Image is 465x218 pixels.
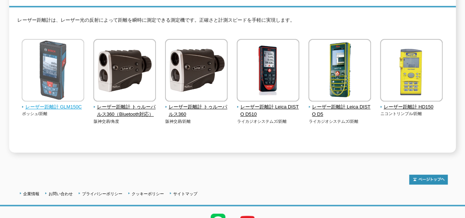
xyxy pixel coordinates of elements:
a: プライバシーポリシー [82,192,122,196]
a: レーザー距離計 Leica DISTO D510 [237,96,300,118]
span: レーザー距離計 GLM150C [22,103,85,111]
span: レーザー距離計 トゥルーパルス360 [165,103,228,119]
img: レーザー距離計 Leica DISTO D510 [237,39,299,103]
p: ライカジオシステムズ/距離 [237,118,300,125]
span: レーザー距離計 HD150 [380,103,443,111]
a: クッキーポリシー [132,192,164,196]
img: トップページへ [409,175,448,185]
img: レーザー距離計 トゥルーパルス360（Bluetooth対応） [93,39,156,103]
p: 阪神交易/距離 [165,118,228,125]
p: ニコントリンブル/距離 [380,111,443,117]
a: レーザー距離計 HD150 [380,96,443,111]
a: レーザー距離計 Leica DISTO D5 [308,96,371,118]
p: 阪神交易/角度 [93,118,156,125]
a: お問い合わせ [49,192,73,196]
a: サイトマップ [173,192,197,196]
img: レーザー距離計 トゥルーパルス360 [165,39,228,103]
a: 企業情報 [23,192,39,196]
img: レーザー距離計 HD150 [380,39,443,103]
a: レーザー距離計 トゥルーパルス360 [165,96,228,118]
p: ボッシュ/距離 [22,111,85,117]
span: レーザー距離計 トゥルーパルス360（Bluetooth対応） [93,103,156,119]
img: レーザー距離計 Leica DISTO D5 [308,39,371,103]
img: レーザー距離計 GLM150C [22,39,84,103]
p: レーザー距離計は、レーザー光の反射によって距離を瞬時に測定できる測定機です。正確さと計測スピードを手軽に実現します。 [17,17,447,28]
span: レーザー距離計 Leica DISTO D5 [308,103,371,119]
a: レーザー距離計 トゥルーパルス360（Bluetooth対応） [93,96,156,118]
a: レーザー距離計 GLM150C [22,96,85,111]
span: レーザー距離計 Leica DISTO D510 [237,103,300,119]
p: ライカジオシステムズ/距離 [308,118,371,125]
